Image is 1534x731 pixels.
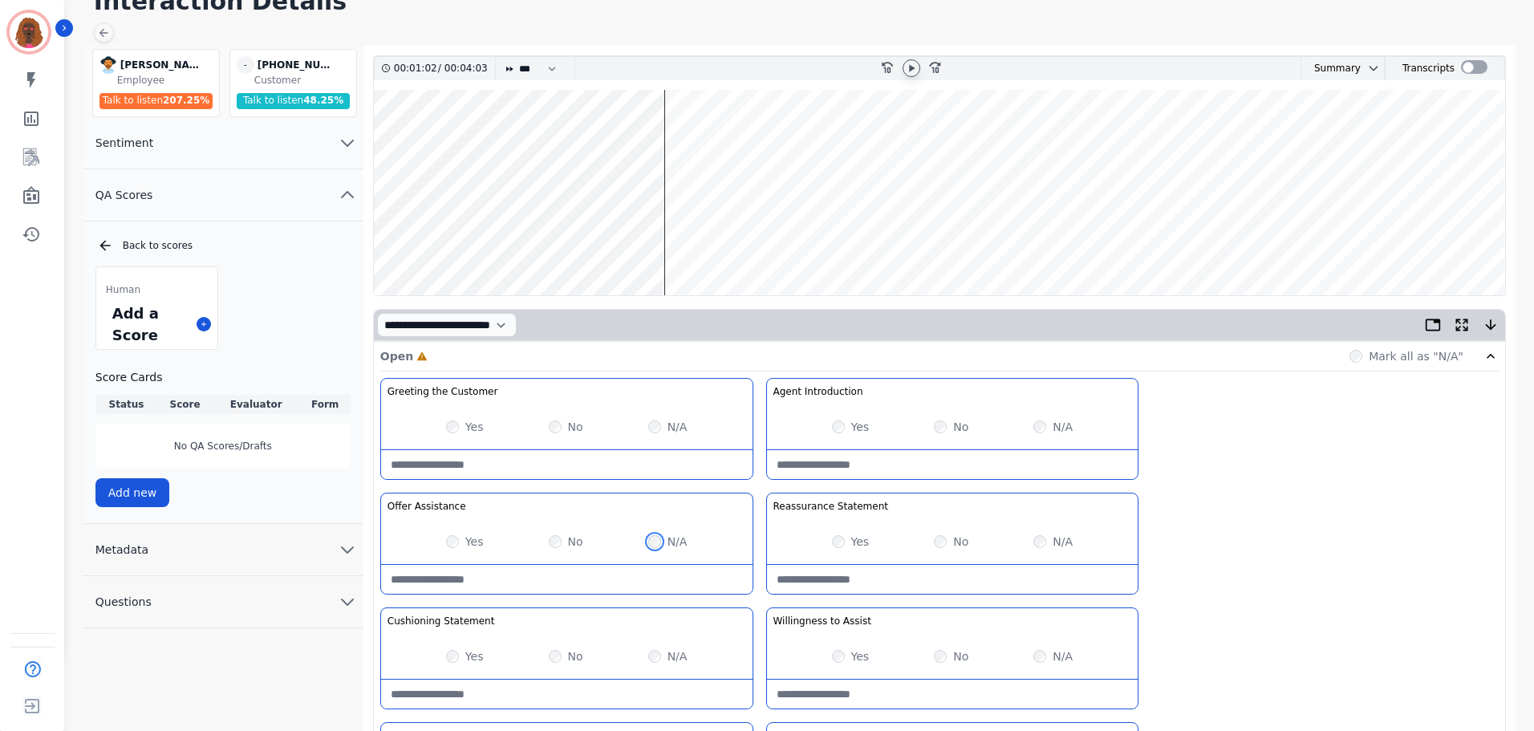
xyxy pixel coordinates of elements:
[254,74,353,87] div: Customer
[1053,648,1073,664] label: N/A
[237,56,254,74] span: -
[83,117,363,169] button: Sentiment chevron down
[441,57,485,80] div: 00:04:03
[303,95,343,106] span: 48.25 %
[1402,57,1455,80] div: Transcripts
[773,500,888,513] h3: Reassurance Statement
[83,187,166,203] span: QA Scores
[1053,534,1073,550] label: N/A
[394,57,438,80] div: 00:01:02
[117,74,216,87] div: Employee
[120,56,201,74] div: [PERSON_NAME]
[157,395,213,414] th: Score
[106,283,140,296] span: Human
[1053,419,1073,435] label: N/A
[388,615,495,627] h3: Cushioning Statement
[668,648,688,664] label: N/A
[97,238,351,254] div: Back to scores
[83,135,166,151] span: Sentiment
[668,534,688,550] label: N/A
[338,540,357,559] svg: chevron down
[465,419,484,435] label: Yes
[851,534,870,550] label: Yes
[953,534,968,550] label: No
[300,395,351,414] th: Form
[851,648,870,664] label: Yes
[1369,348,1463,364] label: Mark all as "N/A"
[83,524,363,576] button: Metadata chevron down
[109,299,190,349] div: Add a Score
[668,419,688,435] label: N/A
[851,419,870,435] label: Yes
[1301,57,1361,80] div: Summary
[773,385,863,398] h3: Agent Introduction
[465,648,484,664] label: Yes
[95,424,351,469] div: No QA Scores/Drafts
[1367,62,1380,75] svg: chevron down
[213,395,300,414] th: Evaluator
[95,395,157,414] th: Status
[338,185,357,205] svg: chevron up
[773,615,871,627] h3: Willingness to Assist
[10,13,48,51] img: Bordered avatar
[465,534,484,550] label: Yes
[953,648,968,664] label: No
[237,93,351,109] div: Talk to listen
[338,133,357,152] svg: chevron down
[95,369,351,385] h3: Score Cards
[388,500,466,513] h3: Offer Assistance
[394,57,492,80] div: /
[380,348,413,364] p: Open
[1361,62,1380,75] button: chevron down
[99,93,213,109] div: Talk to listen
[953,419,968,435] label: No
[83,576,363,628] button: Questions chevron down
[163,95,209,106] span: 207.25 %
[83,594,164,610] span: Questions
[83,542,161,558] span: Metadata
[388,385,498,398] h3: Greeting the Customer
[338,592,357,611] svg: chevron down
[568,419,583,435] label: No
[568,648,583,664] label: No
[83,169,363,221] button: QA Scores chevron up
[568,534,583,550] label: No
[95,478,170,507] button: Add new
[258,56,338,74] div: [PHONE_NUMBER]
